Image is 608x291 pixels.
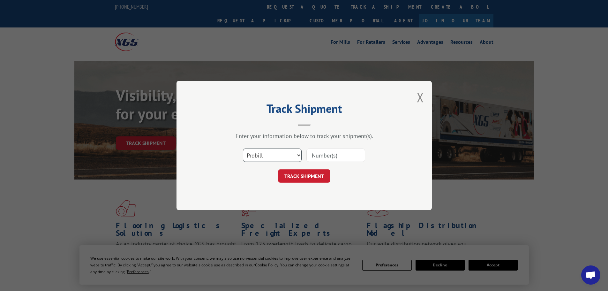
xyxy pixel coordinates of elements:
[417,89,424,106] button: Close modal
[278,169,330,183] button: TRACK SHIPMENT
[208,132,400,140] div: Enter your information below to track your shipment(s).
[581,265,600,285] a: Open chat
[208,104,400,116] h2: Track Shipment
[306,149,365,162] input: Number(s)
